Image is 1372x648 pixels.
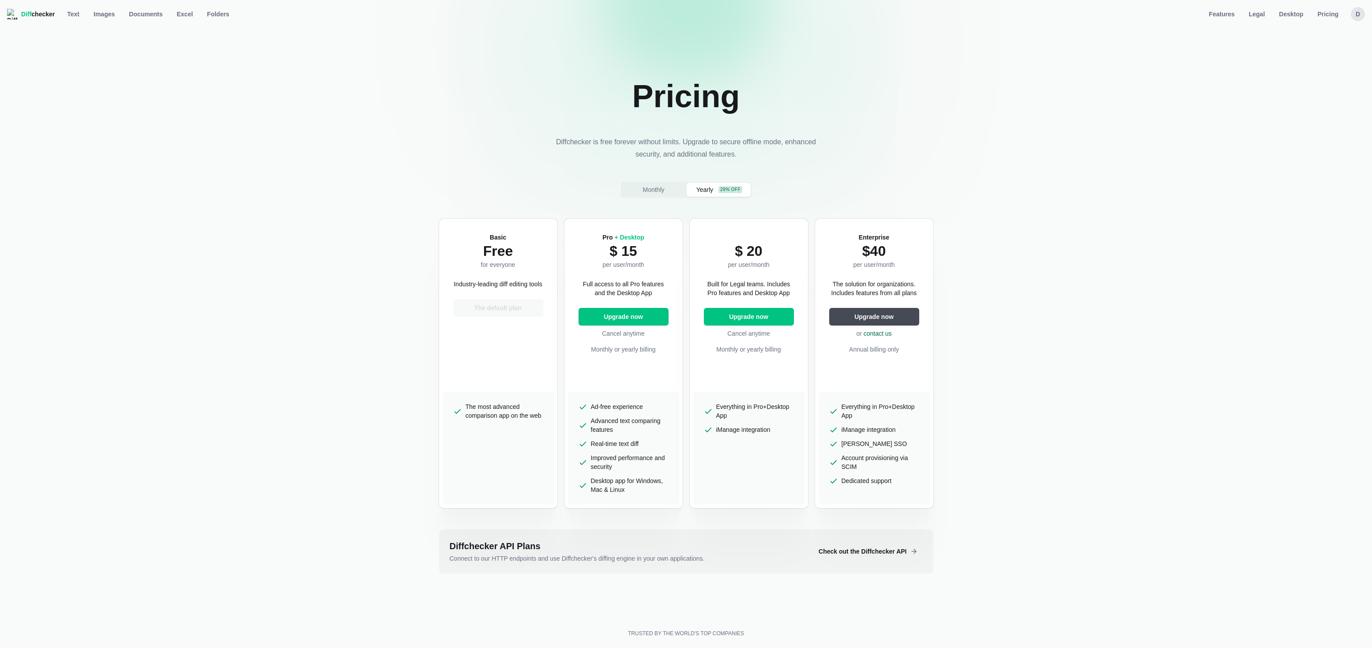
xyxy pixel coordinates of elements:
span: Pricing [1316,10,1340,19]
img: Diffchecker logo [7,9,18,19]
span: Check out the Diffchecker API [817,547,908,556]
span: Upgrade now [602,312,645,321]
a: contact us [864,330,892,337]
button: Check out the Diffchecker API [812,543,922,560]
button: The default plan [453,299,543,317]
p: Cancel anytime [704,329,794,338]
button: Yearly29% off [687,183,751,197]
p: $ 20 [728,242,769,260]
span: Ad-free experience [591,402,643,411]
span: + Desktop [614,234,644,241]
span: Images [92,10,117,19]
p: $ 15 [602,242,644,260]
span: Upgrade now [727,312,770,321]
a: Documents [124,7,168,21]
h2: Trusted by the world's top companies [628,630,744,637]
a: Legal [1244,7,1271,21]
button: Monthly [622,183,686,197]
a: Features [1203,7,1240,21]
p: per user/month [853,260,895,269]
p: Monthly or yearly billing [704,345,794,354]
button: Folders [202,7,235,21]
span: Legal [741,234,757,241]
p: or [829,329,919,338]
h2: Enterprise [853,233,895,242]
h2: Diffchecker API Plans [450,540,805,552]
a: Excel [172,7,199,21]
p: for everyone [481,260,515,269]
h2: Pro [602,233,644,242]
h2: Basic [481,233,515,242]
span: Legal [1247,10,1267,19]
a: Pricing [1312,7,1344,21]
h1: Pricing [632,78,740,115]
span: Desktop app for Windows, Mac & Linux [591,476,669,494]
p: Annual billing only [829,345,919,354]
p: Full access to all Pro features and the Desktop App [579,280,669,297]
span: Features [1207,10,1236,19]
span: Documents [127,10,164,19]
span: Folders [205,10,231,19]
p: $40 [853,242,895,260]
span: Everything in Pro+Desktop App [842,402,919,420]
span: Advanced text comparing features [591,416,669,434]
a: Images [88,7,120,21]
span: The most advanced comparison app on the web [466,402,543,420]
a: Check out the Diffchecker API [812,552,922,559]
a: Text [62,7,85,21]
p: Industry-leading diff editing tools [454,280,542,288]
span: Dedicated support [842,476,892,485]
p: Connect to our HTTP endpoints and use Diffchecker's diffing engine in your own applications. [450,554,805,563]
span: Monthly [641,185,666,194]
span: iManage integration [842,425,896,434]
span: Diff [21,11,31,18]
span: Text [65,10,81,19]
button: Upgrade now [829,308,919,326]
button: D [1351,7,1365,21]
span: Improved performance and security [591,453,669,471]
span: Everything in Pro+Desktop App [716,402,794,420]
span: Upgrade now [853,312,895,321]
a: Diffchecker [7,7,55,21]
span: [PERSON_NAME] SSO [842,439,907,448]
button: Upgrade now [579,308,669,326]
a: Desktop [1274,7,1308,21]
p: Cancel anytime [579,329,669,338]
span: Account provisioning via SCIM [842,453,919,471]
span: checker [21,10,55,19]
span: Desktop [1277,10,1305,19]
p: per user/month [728,260,769,269]
p: Free [481,242,515,260]
button: Upgrade now [704,308,794,326]
span: Excel [175,10,195,19]
span: Real-time text diff [591,439,639,448]
p: Monthly or yearly billing [579,345,669,354]
p: Diffchecker is free forever without limits. Upgrade to secure offline mode, enhanced security, an... [554,136,819,161]
span: iManage integration [716,425,771,434]
div: 29% off [718,186,742,193]
p: per user/month [602,260,644,269]
span: The default plan [473,303,523,312]
p: The solution for organizations. Includes features from all plans [829,280,919,297]
p: Built for Legal teams. Includes Pro features and Desktop App [704,280,794,297]
span: Yearly [695,185,715,194]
